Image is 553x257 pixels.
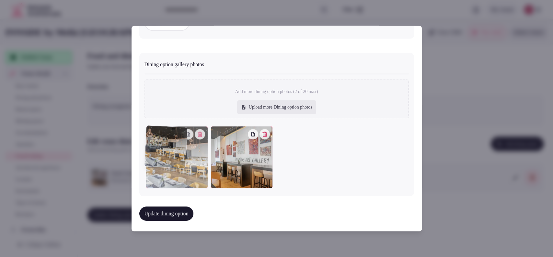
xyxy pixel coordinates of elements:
[144,58,409,68] div: Dining option gallery photos
[150,19,184,26] span: + Select options
[235,88,318,95] p: Add more dining option photos (2 of 20 max)
[237,100,316,114] div: Upload more Dining option photos
[211,126,273,188] div: RV-INNSiDE by Meliá Frankfurt Ostend-bar.jpg
[139,206,194,221] button: Update dining option
[146,126,208,188] div: RV-INNSiDE by Meliá Frankfurt Ostend-dining.jpg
